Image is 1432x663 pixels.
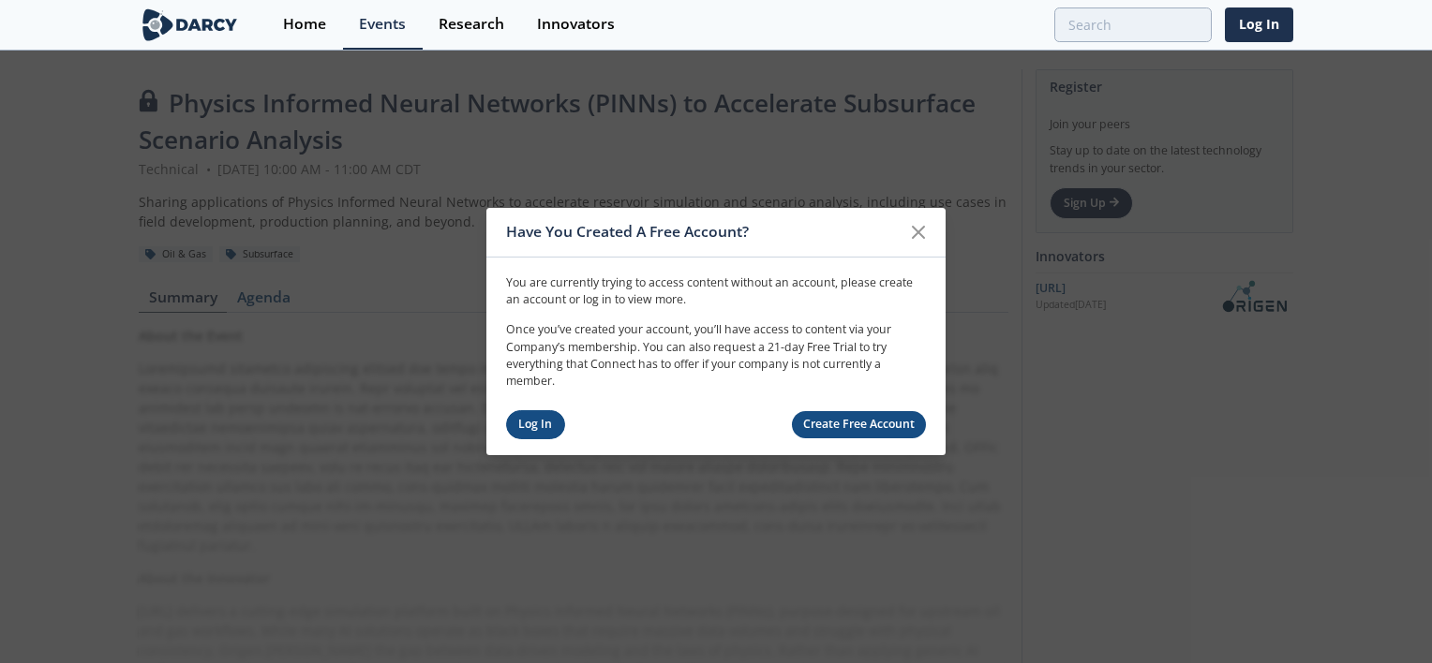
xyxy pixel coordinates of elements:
[506,273,926,308] p: You are currently trying to access content without an account, please create an account or log in...
[139,8,241,41] img: logo-wide.svg
[1054,7,1212,42] input: Advanced Search
[537,17,615,32] div: Innovators
[506,321,926,390] p: Once you’ve created your account, you’ll have access to content via your Company’s membership. Yo...
[792,411,927,438] a: Create Free Account
[359,17,406,32] div: Events
[283,17,326,32] div: Home
[439,17,504,32] div: Research
[506,410,565,439] a: Log In
[1225,7,1293,42] a: Log In
[506,214,901,250] div: Have You Created A Free Account?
